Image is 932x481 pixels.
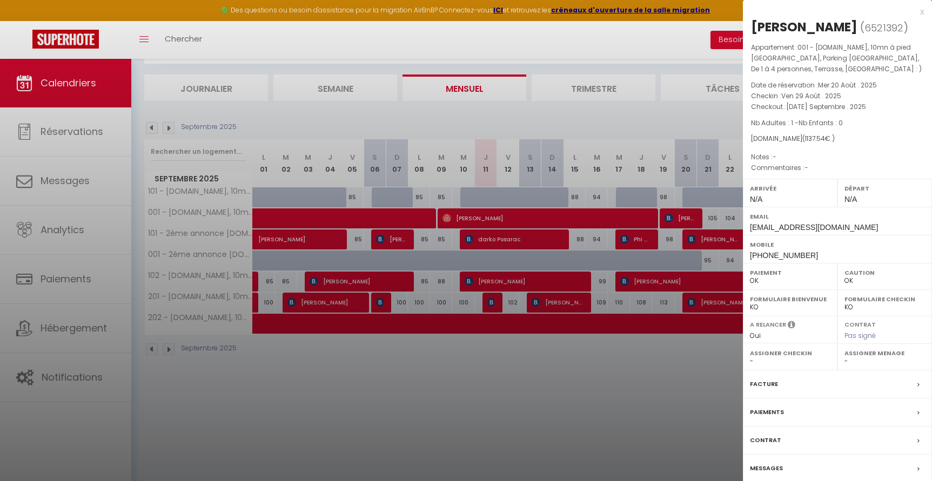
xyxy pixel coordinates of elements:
[805,134,825,143] span: 1137.54
[751,118,843,127] span: Nb Adultes : 1 -
[750,267,830,278] label: Paiement
[750,407,784,418] label: Paiements
[743,5,924,18] div: x
[751,18,857,36] div: [PERSON_NAME]
[751,134,924,144] div: [DOMAIN_NAME]
[886,432,924,473] iframe: Chat
[804,163,808,172] span: -
[864,21,903,35] span: 6521392
[751,43,922,73] span: 001 - [DOMAIN_NAME], 10mn à pied [GEOGRAPHIC_DATA], Parking [GEOGRAPHIC_DATA], De 1 à 4 personnes...
[750,251,818,260] span: [PHONE_NUMBER]
[750,378,778,390] label: Facture
[788,320,795,332] i: Sélectionner OUI si vous souhaiter envoyer les séquences de messages post-checkout
[750,435,781,446] label: Contrat
[751,101,924,112] p: Checkout :
[844,195,857,204] span: N/A
[750,294,830,304] label: Formulaire Bienvenue
[773,152,776,161] span: -
[844,348,925,358] label: Assigner Menage
[751,80,924,91] p: Date de réservation :
[844,294,925,304] label: Formulaire Checkin
[751,42,924,74] p: Appartement :
[818,80,877,90] span: Mer 20 Août . 2025
[802,134,835,143] span: ( € )
[750,195,762,204] span: N/A
[9,4,41,37] button: Ouvrir le widget de chat LiveChat
[750,211,925,222] label: Email
[750,239,925,250] label: Mobile
[844,183,925,194] label: Départ
[786,102,866,111] span: [DATE] Septembre . 2025
[750,463,783,474] label: Messages
[860,20,908,35] span: ( )
[750,348,830,358] label: Assigner Checkin
[844,267,925,278] label: Caution
[751,162,924,173] p: Commentaires :
[750,223,878,232] span: [EMAIL_ADDRESS][DOMAIN_NAME]
[750,320,786,329] label: A relancer
[750,183,830,194] label: Arrivée
[844,331,876,340] span: Pas signé
[781,91,841,100] span: Ven 29 Août . 2025
[751,152,924,162] p: Notes :
[844,320,876,327] label: Contrat
[799,118,843,127] span: Nb Enfants : 0
[751,91,924,101] p: Checkin :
